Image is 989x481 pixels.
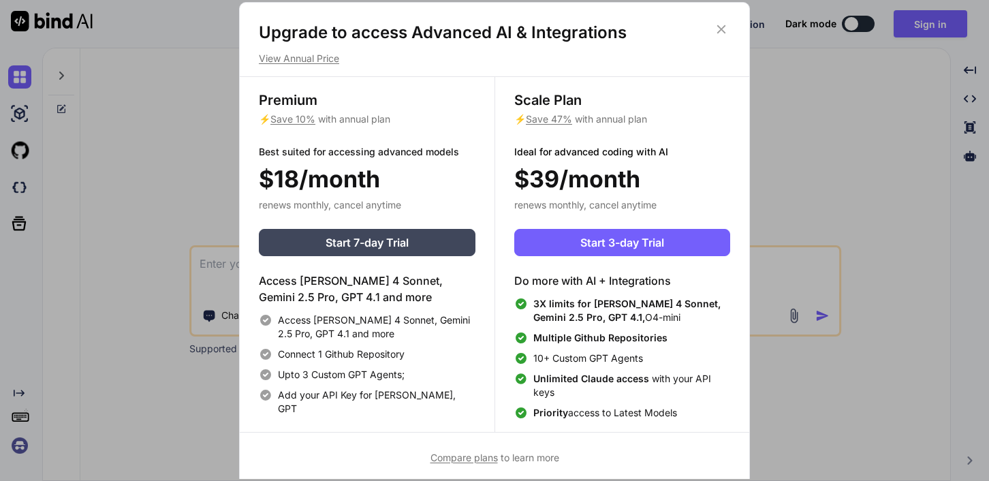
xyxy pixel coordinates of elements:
[533,406,677,420] span: access to Latest Models
[278,347,405,361] span: Connect 1 Github Repository
[526,113,572,125] span: Save 47%
[430,452,498,463] span: Compare plans
[514,91,730,110] h3: Scale Plan
[259,91,475,110] h3: Premium
[514,273,730,289] h4: Do more with AI + Integrations
[270,113,315,125] span: Save 10%
[533,352,643,365] span: 10+ Custom GPT Agents
[514,112,730,126] p: ⚡ with annual plan
[278,313,475,341] span: Access [PERSON_NAME] 4 Sonnet, Gemini 2.5 Pro, GPT 4.1 and more
[259,273,475,305] h4: Access [PERSON_NAME] 4 Sonnet, Gemini 2.5 Pro, GPT 4.1 and more
[278,368,405,382] span: Upto 3 Custom GPT Agents;
[259,112,475,126] p: ⚡ with annual plan
[514,199,657,211] span: renews monthly, cancel anytime
[514,161,640,196] span: $39/month
[533,407,568,418] span: Priority
[326,234,409,251] span: Start 7-day Trial
[278,388,475,416] span: Add your API Key for [PERSON_NAME], GPT
[259,52,730,65] p: View Annual Price
[514,145,730,159] p: Ideal for advanced coding with AI
[430,452,559,463] span: to learn more
[533,373,652,384] span: Unlimited Claude access
[259,22,730,44] h1: Upgrade to access Advanced AI & Integrations
[259,145,475,159] p: Best suited for accessing advanced models
[533,332,668,343] span: Multiple Github Repositories
[259,161,380,196] span: $18/month
[514,229,730,256] button: Start 3-day Trial
[259,199,401,211] span: renews monthly, cancel anytime
[533,298,721,323] span: 3X limits for [PERSON_NAME] 4 Sonnet, Gemini 2.5 Pro, GPT 4.1,
[259,229,475,256] button: Start 7-day Trial
[533,372,730,399] span: with your API keys
[580,234,664,251] span: Start 3-day Trial
[533,297,730,324] span: O4-mini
